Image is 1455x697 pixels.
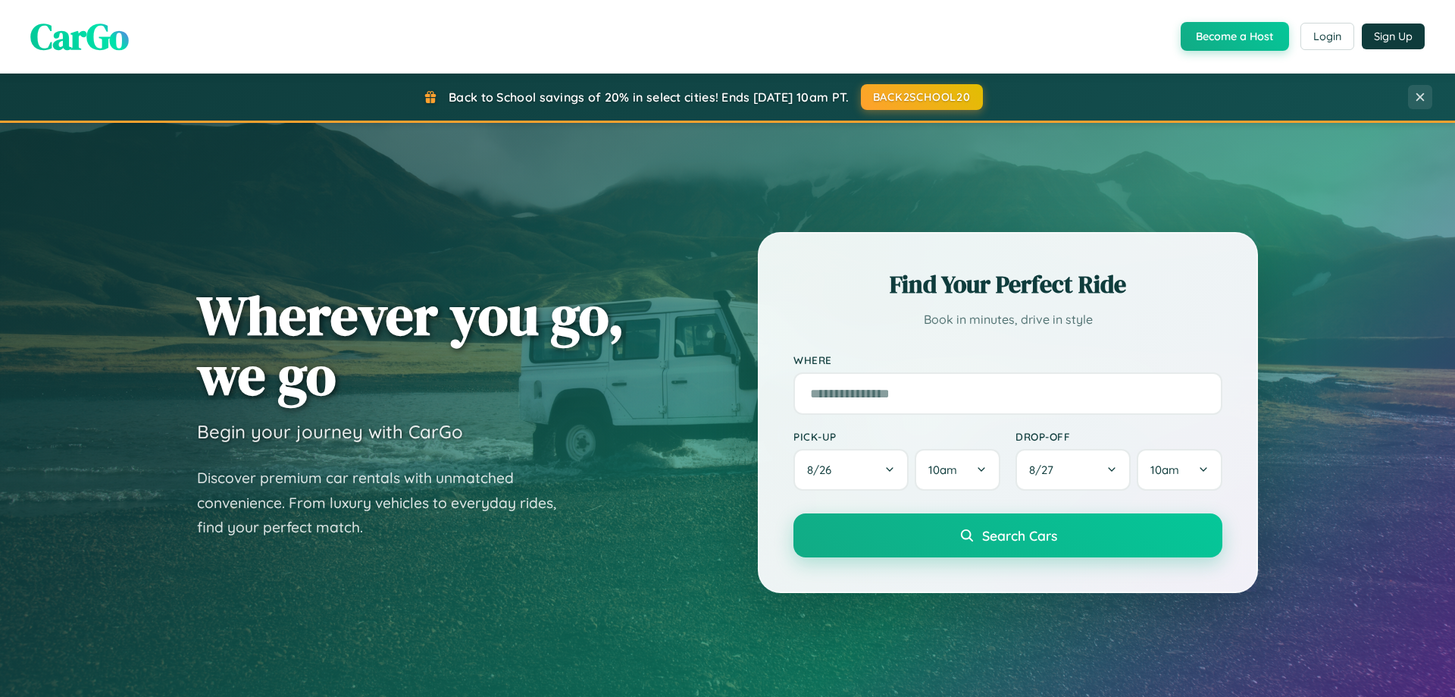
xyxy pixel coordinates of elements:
span: 8 / 26 [807,463,839,477]
h2: Find Your Perfect Ride [793,268,1222,301]
span: 8 / 27 [1029,463,1061,477]
span: CarGo [30,11,129,61]
h3: Begin your journey with CarGo [197,420,463,443]
label: Pick-up [793,430,1000,443]
button: 8/26 [793,449,909,491]
h1: Wherever you go, we go [197,285,624,405]
p: Discover premium car rentals with unmatched convenience. From luxury vehicles to everyday rides, ... [197,466,576,540]
button: Login [1300,23,1354,50]
button: 10am [915,449,1000,491]
button: Sign Up [1362,24,1425,49]
span: 10am [928,463,957,477]
label: Where [793,353,1222,366]
span: Search Cars [982,527,1057,544]
label: Drop-off [1015,430,1222,443]
button: BACK2SCHOOL20 [861,84,983,110]
span: Back to School savings of 20% in select cities! Ends [DATE] 10am PT. [449,89,849,105]
button: Search Cars [793,513,1222,557]
button: 8/27 [1015,449,1131,491]
span: 10am [1150,463,1179,477]
button: Become a Host [1181,22,1289,51]
button: 10am [1137,449,1222,491]
p: Book in minutes, drive in style [793,309,1222,331]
